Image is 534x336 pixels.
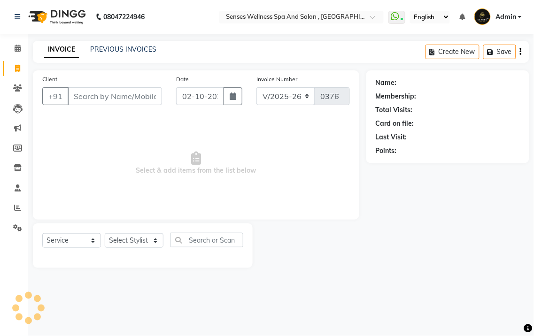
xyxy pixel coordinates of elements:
label: Client [42,75,57,84]
div: Card on file: [376,119,414,129]
label: Date [176,75,189,84]
div: Membership: [376,92,417,101]
span: Select & add items from the list below [42,116,350,210]
a: INVOICE [44,41,79,58]
input: Search or Scan [170,233,243,247]
b: 08047224946 [103,4,145,30]
button: +91 [42,87,69,105]
span: Admin [495,12,516,22]
img: logo [24,4,88,30]
img: Admin [474,8,491,25]
a: PREVIOUS INVOICES [90,45,156,53]
div: Last Visit: [376,132,407,142]
input: Search by Name/Mobile/Email/Code [68,87,162,105]
label: Invoice Number [256,75,297,84]
div: Total Visits: [376,105,413,115]
button: Save [483,45,516,59]
div: Points: [376,146,397,156]
button: Create New [426,45,480,59]
div: Name: [376,78,397,88]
